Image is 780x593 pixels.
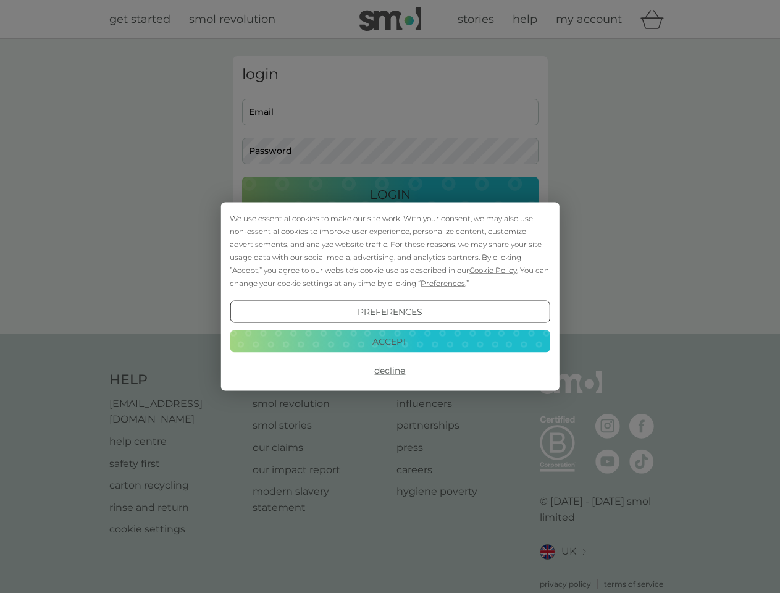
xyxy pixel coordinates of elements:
[230,301,550,323] button: Preferences
[230,212,550,290] div: We use essential cookies to make our site work. With your consent, we may also use non-essential ...
[230,330,550,352] button: Accept
[469,266,517,275] span: Cookie Policy
[230,360,550,382] button: Decline
[421,279,465,288] span: Preferences
[220,203,559,391] div: Cookie Consent Prompt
